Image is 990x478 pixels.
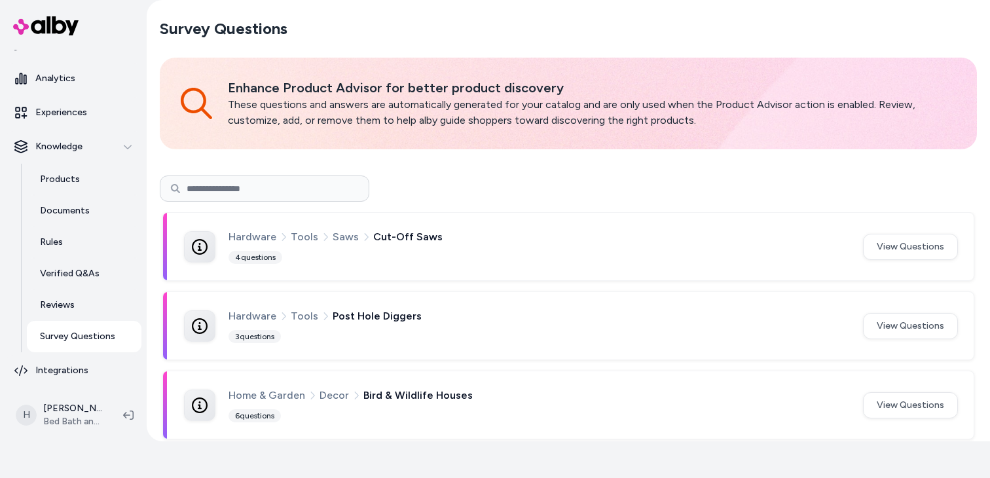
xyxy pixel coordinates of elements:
[27,321,141,352] a: Survey Questions
[43,415,102,428] span: Bed Bath and Beyond
[35,106,87,119] p: Experiences
[40,236,63,249] p: Rules
[5,131,141,162] button: Knowledge
[229,229,276,246] span: Hardware
[40,173,80,186] p: Products
[229,409,281,422] div: 6 questions
[863,234,958,260] button: View Questions
[5,97,141,128] a: Experiences
[229,251,282,264] div: 4 questions
[8,394,113,436] button: H[PERSON_NAME]Bed Bath and Beyond
[320,387,349,404] span: Decor
[16,405,37,426] span: H
[160,18,287,39] h2: Survey Questions
[27,258,141,289] a: Verified Q&As
[35,72,75,85] p: Analytics
[43,402,102,415] p: [PERSON_NAME]
[373,229,443,246] span: Cut-Off Saws
[40,299,75,312] p: Reviews
[35,364,88,377] p: Integrations
[228,79,956,97] p: Enhance Product Advisor for better product discovery
[333,229,359,246] span: Saws
[291,229,318,246] span: Tools
[291,308,318,325] span: Tools
[229,387,305,404] span: Home & Garden
[35,140,82,153] p: Knowledge
[5,63,141,94] a: Analytics
[27,227,141,258] a: Rules
[229,308,276,325] span: Hardware
[229,330,281,343] div: 3 questions
[863,313,958,339] button: View Questions
[863,392,958,418] button: View Questions
[228,97,956,128] p: These questions and answers are automatically generated for your catalog and are only used when t...
[5,355,141,386] a: Integrations
[40,267,100,280] p: Verified Q&As
[363,387,473,404] span: Bird & Wildlife Houses
[40,204,90,217] p: Documents
[27,289,141,321] a: Reviews
[27,195,141,227] a: Documents
[13,16,79,35] img: alby Logo
[40,330,115,343] p: Survey Questions
[27,164,141,195] a: Products
[333,308,422,325] span: Post Hole Diggers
